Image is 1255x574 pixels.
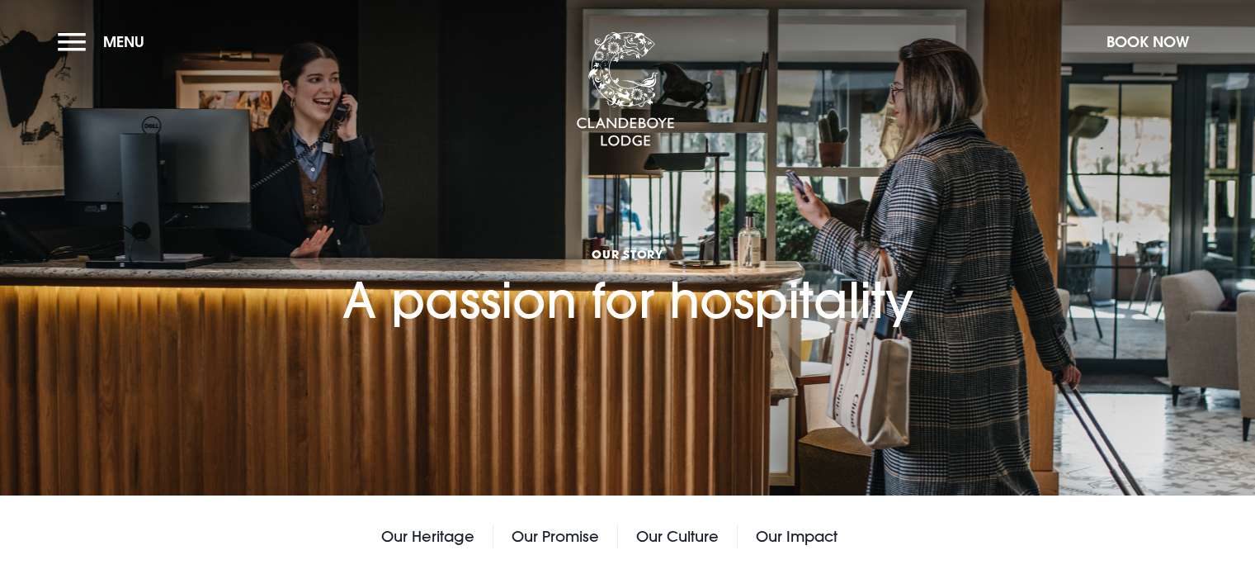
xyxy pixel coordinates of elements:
[636,524,719,549] a: Our Culture
[576,32,675,148] img: Clandeboye Lodge
[756,524,837,549] a: Our Impact
[58,24,153,59] button: Menu
[381,524,474,549] a: Our Heritage
[103,32,144,51] span: Menu
[512,524,599,549] a: Our Promise
[342,174,913,330] h1: A passion for hospitality
[342,246,913,262] span: Our Story
[1098,24,1197,59] button: Book Now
